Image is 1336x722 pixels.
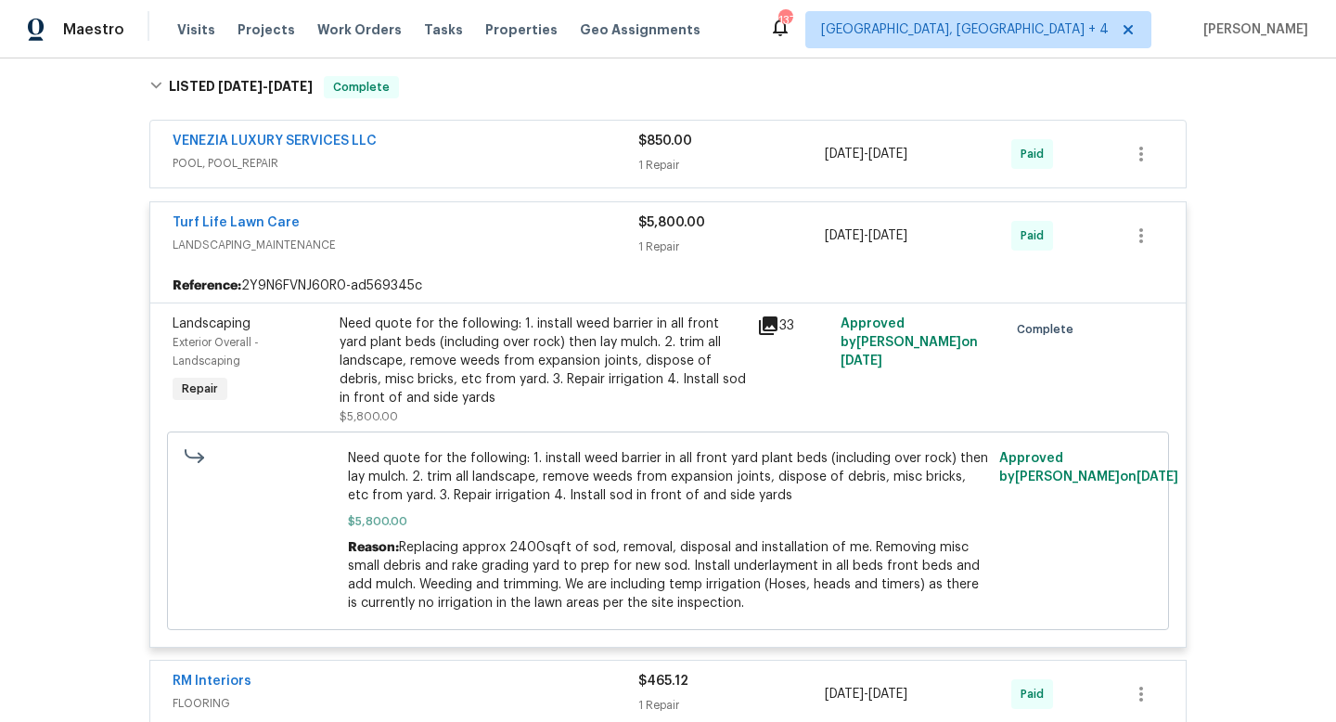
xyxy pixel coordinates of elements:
[63,20,124,39] span: Maestro
[174,380,225,398] span: Repair
[340,315,746,407] div: Need quote for the following: 1. install weed barrier in all front yard plant beds (including ove...
[638,135,692,148] span: $850.00
[1196,20,1308,39] span: [PERSON_NAME]
[1021,685,1051,703] span: Paid
[638,216,705,229] span: $5,800.00
[218,80,263,93] span: [DATE]
[173,337,259,367] span: Exterior Overall - Landscaping
[868,688,907,701] span: [DATE]
[825,688,864,701] span: [DATE]
[144,58,1192,117] div: LISTED [DATE]-[DATE]Complete
[169,76,313,98] h6: LISTED
[326,78,397,97] span: Complete
[173,236,638,254] span: LANDSCAPING_MAINTENANCE
[485,20,558,39] span: Properties
[1017,320,1081,339] span: Complete
[841,317,978,367] span: Approved by [PERSON_NAME] on
[173,135,377,148] a: VENEZIA LUXURY SERVICES LLC
[150,269,1186,303] div: 2Y9N6FVNJ60R0-ad569345c
[173,216,300,229] a: Turf Life Lawn Care
[218,80,313,93] span: -
[999,452,1178,483] span: Approved by [PERSON_NAME] on
[1021,226,1051,245] span: Paid
[173,675,251,688] a: RM Interiors
[340,411,398,422] span: $5,800.00
[638,696,825,715] div: 1 Repair
[173,694,638,713] span: FLOORING
[825,685,907,703] span: -
[173,277,241,295] b: Reference:
[348,541,399,554] span: Reason:
[348,449,989,505] span: Need quote for the following: 1. install weed barrier in all front yard plant beds (including ove...
[268,80,313,93] span: [DATE]
[638,238,825,256] div: 1 Repair
[841,355,882,367] span: [DATE]
[1021,145,1051,163] span: Paid
[173,154,638,173] span: POOL, POOL_REPAIR
[580,20,700,39] span: Geo Assignments
[757,315,829,337] div: 33
[348,541,980,610] span: Replacing approx 2400sqft of sod, removal, disposal and installation of me. Removing misc small d...
[348,512,989,531] span: $5,800.00
[177,20,215,39] span: Visits
[821,20,1109,39] span: [GEOGRAPHIC_DATA], [GEOGRAPHIC_DATA] + 4
[778,11,791,30] div: 137
[825,229,864,242] span: [DATE]
[1137,471,1178,483] span: [DATE]
[638,675,688,688] span: $465.12
[868,148,907,161] span: [DATE]
[868,229,907,242] span: [DATE]
[424,23,463,36] span: Tasks
[238,20,295,39] span: Projects
[638,156,825,174] div: 1 Repair
[825,145,907,163] span: -
[825,226,907,245] span: -
[825,148,864,161] span: [DATE]
[173,317,250,330] span: Landscaping
[317,20,402,39] span: Work Orders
